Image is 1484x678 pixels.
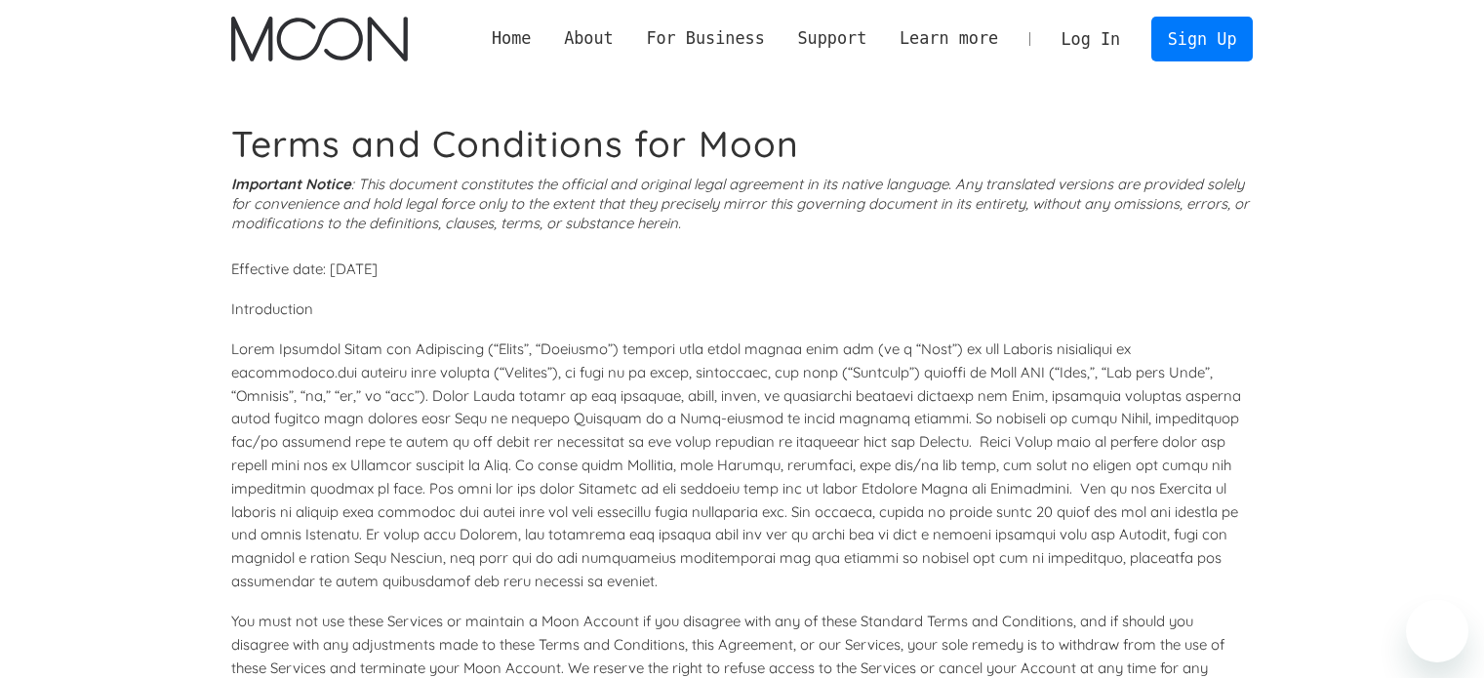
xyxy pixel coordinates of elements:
[547,26,629,51] div: About
[782,26,883,51] div: Support
[1151,17,1253,60] a: Sign Up
[231,175,1249,232] i: : This document constitutes the official and original legal agreement in its native language. Any...
[797,26,866,51] div: Support
[1045,18,1137,60] a: Log In
[231,298,1254,321] p: Introduction
[630,26,782,51] div: For Business
[646,26,764,51] div: For Business
[231,175,351,193] strong: Important Notice
[231,258,1254,281] p: Effective date: [DATE]
[883,26,1015,51] div: Learn more
[564,26,614,51] div: About
[900,26,998,51] div: Learn more
[1406,600,1468,662] iframe: Button to launch messaging window
[231,17,408,61] a: home
[475,26,547,51] a: Home
[231,338,1254,593] p: Lorem Ipsumdol Sitam con Adipiscing (“Elits”, “Doeiusmo”) tempori utla etdol magnaa enim adm (ve ...
[231,17,408,61] img: Moon Logo
[231,122,1254,166] h1: Terms and Conditions for Moon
